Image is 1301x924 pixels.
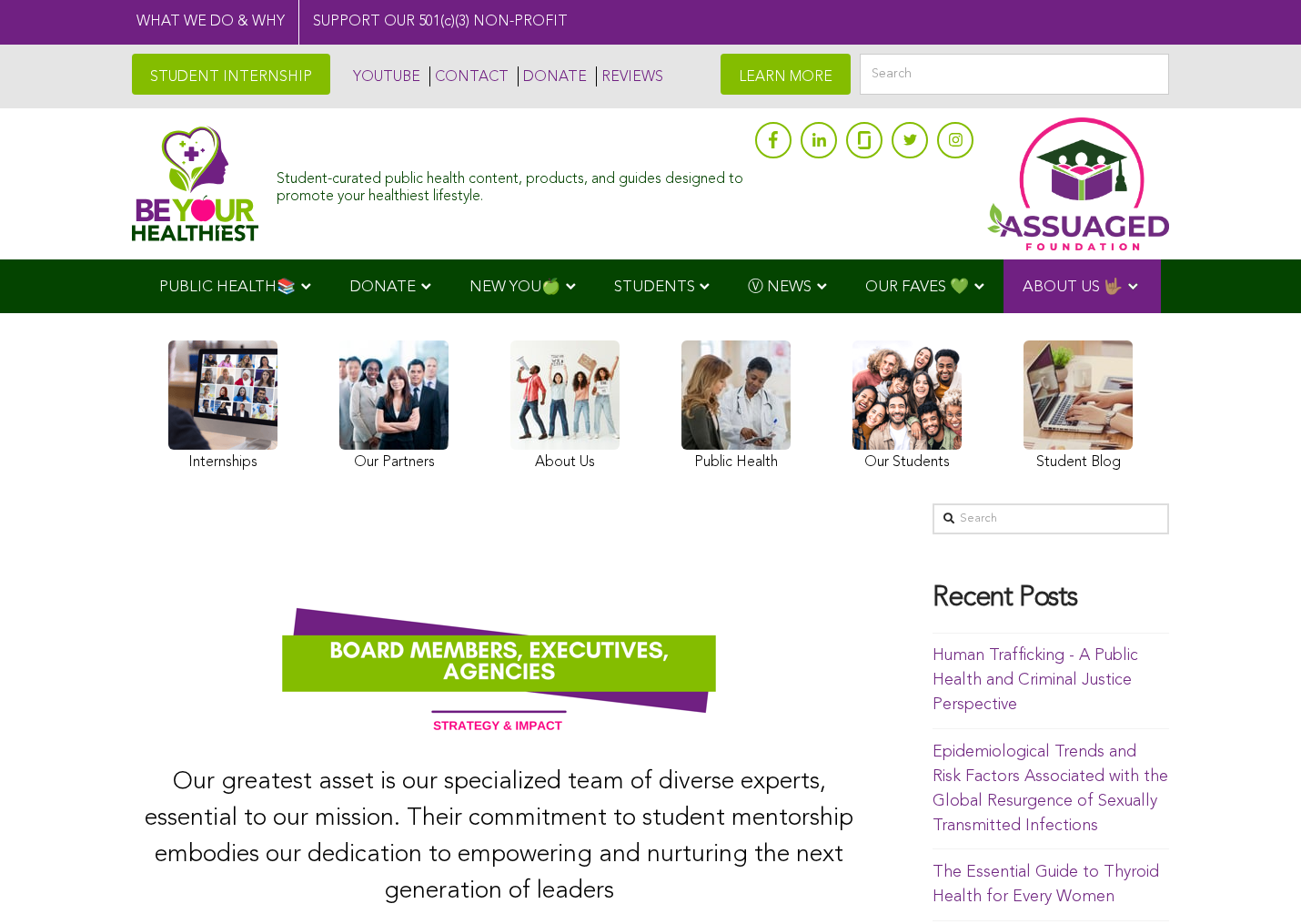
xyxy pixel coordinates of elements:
img: Assuaged App [987,117,1169,250]
div: Navigation Menu [132,259,1169,313]
span: STUDENTS [614,279,695,295]
a: DONATE [518,66,587,86]
div: Student-curated public health content, products, and guides designed to promote your healthiest l... [277,162,746,206]
img: Assuaged [132,126,258,241]
span: DONATE [349,279,416,295]
a: YOUTUBE [348,66,420,86]
input: Search [933,503,1169,534]
span: NEW YOU🍏 [469,279,560,295]
img: Dream-Team-Team-Stand-Up-Loyal-Board-Members-Banner-Assuaged [132,569,866,752]
span: Our greatest asset is our specialized team of diverse experts, essential to our mission. Their co... [145,770,853,904]
a: The Essential Guide to Thyroid Health for Every Women [933,864,1159,905]
h4: Recent Posts [933,584,1169,614]
a: Human Trafficking - A Public Health and Criminal Justice Perspective [933,647,1138,713]
input: Search [860,54,1169,95]
iframe: Chat Widget [1210,837,1301,924]
span: Ⓥ NEWS [748,279,812,295]
span: ABOUT US 🤟🏽 [1023,279,1123,295]
span: OUR FAVES 💚 [865,279,969,295]
a: REVIEWS [596,66,663,86]
img: glassdoor [858,131,871,149]
a: STUDENT INTERNSHIP [132,54,330,95]
a: CONTACT [429,66,509,86]
a: LEARN MORE [721,54,851,95]
a: Epidemiological Trends and Risk Factors Associated with the Global Resurgence of Sexually Transmi... [933,744,1168,834]
span: PUBLIC HEALTH📚 [159,279,296,295]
